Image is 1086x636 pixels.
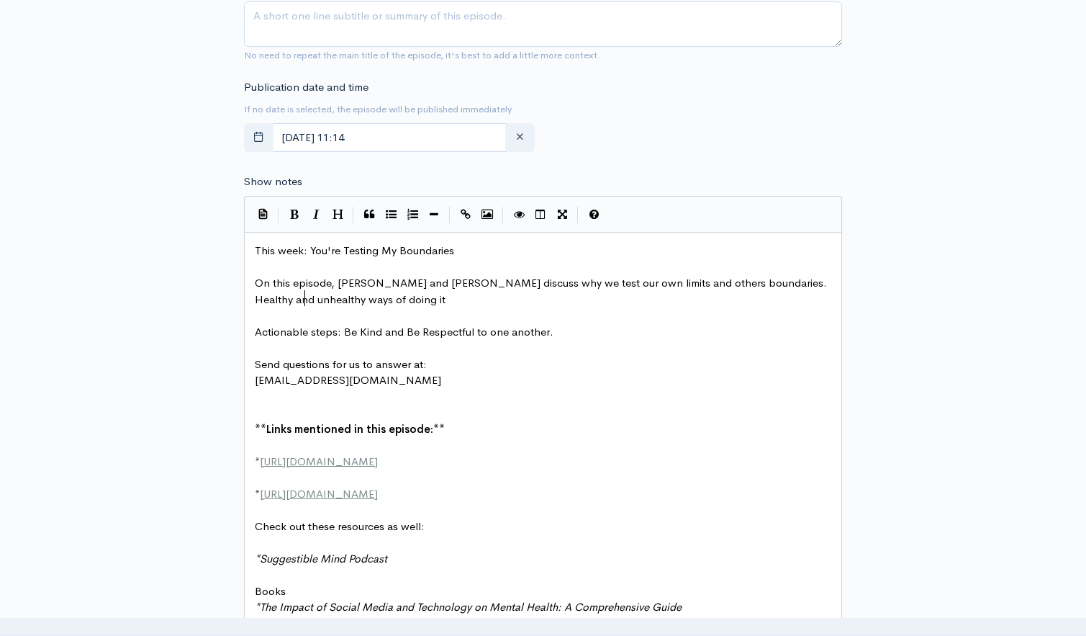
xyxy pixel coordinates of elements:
[252,203,273,225] button: Insert Show Notes Template
[551,204,573,225] button: Toggle Fullscreen
[327,204,348,225] button: Heading
[505,123,535,153] button: clear
[255,584,286,598] span: Books
[455,204,476,225] button: Create Link
[402,204,423,225] button: Numbered List
[266,422,433,436] span: Links mentioned in this episode:
[305,204,327,225] button: Italic
[255,373,441,387] span: [EMAIL_ADDRESS][DOMAIN_NAME]
[244,174,302,190] label: Show notes
[530,204,551,225] button: Toggle Side by Side
[476,204,498,225] button: Insert Image
[255,276,830,306] span: On this episode, [PERSON_NAME] and [PERSON_NAME] discuss why we test our own limits and others bo...
[423,204,445,225] button: Insert Horizontal Line
[502,207,504,223] i: |
[353,207,354,223] i: |
[244,49,600,61] small: No need to repeat the main title of the episode, it's best to add a little more context.
[284,204,305,225] button: Bold
[358,204,380,225] button: Quote
[244,79,368,96] label: Publication date and time
[260,600,682,614] span: The Impact of Social Media and Technology on Mental Health: A Comprehensive Guide
[260,552,387,565] span: Suggestible Mind Podcast
[255,243,454,257] span: This week: You're Testing My Boundaries
[244,123,273,153] button: toggle
[508,204,530,225] button: Toggle Preview
[255,519,425,533] span: Check out these resources as well:
[577,207,579,223] i: |
[260,487,378,501] span: [URL][DOMAIN_NAME]
[583,204,605,225] button: Markdown Guide
[260,454,378,468] span: [URL][DOMAIN_NAME]
[255,357,427,371] span: Send questions for us to answer at:
[255,325,553,339] span: Actionable steps: Be Kind and Be Respectful to one another.
[244,103,514,115] small: If no date is selected, the episode will be published immediately.
[380,204,402,225] button: Generic List
[449,207,451,223] i: |
[278,207,279,223] i: |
